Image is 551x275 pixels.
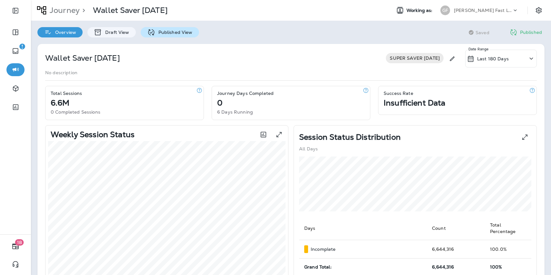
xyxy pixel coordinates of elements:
[518,131,531,144] button: View Pie expanded to full screen
[311,247,336,252] p: Incomplete
[6,240,25,253] button: 18
[80,5,85,15] p: >
[93,5,168,15] div: Wallet Saver Wednesday
[386,56,444,61] span: SUPER SAVER [DATE]
[476,30,489,35] span: Saved
[47,5,80,15] p: Journey
[490,264,502,270] span: 100%
[217,100,223,106] p: 0
[406,8,434,13] span: Working as:
[384,100,445,106] p: Insufficient Data
[384,91,413,96] p: Success Rate
[485,217,531,240] th: Total Percentage
[446,50,458,67] div: Edit
[257,128,270,141] button: Toggle between session count and session percentage
[51,132,135,137] p: Weekly Session Status
[485,240,531,259] td: 100.0 %
[299,217,427,240] th: Days
[468,46,489,52] p: Date Range
[51,100,70,106] p: 6.6M
[299,135,401,140] p: Session Status Distribution
[52,30,76,35] p: Overview
[273,128,286,141] button: View graph expanded to full screen
[51,109,100,115] p: 0 Completed Sessions
[432,264,454,270] span: 6,644,316
[304,264,332,270] span: Grand Total:
[51,91,82,96] p: Total Sessions
[217,109,253,115] p: 6 Days Running
[427,240,485,259] td: 6,644,316
[102,30,129,35] p: Draft View
[15,239,24,246] span: 18
[217,91,274,96] p: Journey Days Completed
[45,53,120,63] p: Wallet Saver Wednesday
[93,5,168,15] p: Wallet Saver [DATE]
[533,5,545,16] button: Settings
[299,146,318,151] p: All Days
[520,30,542,35] p: Published
[45,70,77,75] p: No description
[477,56,509,61] p: Last 180 Days
[427,217,485,240] th: Count
[440,5,450,15] div: GF
[454,8,512,13] p: [PERSON_NAME] Fast Lube dba [PERSON_NAME]
[6,4,25,17] button: Expand Sidebar
[155,30,193,35] p: Published View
